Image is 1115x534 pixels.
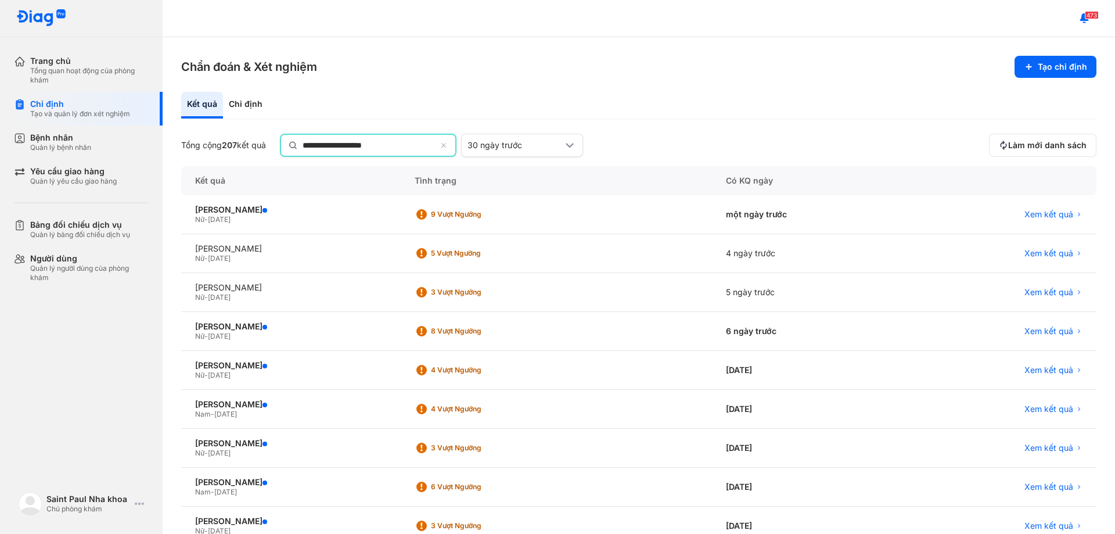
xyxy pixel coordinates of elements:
div: [PERSON_NAME] [195,477,387,488]
span: Xem kết quả [1024,521,1073,531]
div: [PERSON_NAME] [195,399,387,410]
div: 3 Vượt ngưỡng [431,443,524,453]
div: 5 Vượt ngưỡng [431,249,524,258]
div: 6 Vượt ngưỡng [431,482,524,492]
div: Saint Paul Nha khoa [46,494,130,504]
div: 4 Vượt ngưỡng [431,365,524,375]
img: logo [16,9,66,27]
span: 207 [222,140,237,150]
span: - [204,332,208,341]
span: Xem kết quả [1024,482,1073,492]
span: Nữ [195,371,204,379]
div: [PERSON_NAME] [195,360,387,371]
div: Kết quả [181,92,223,119]
div: Trang chủ [30,56,149,66]
span: [DATE] [214,410,237,418]
div: [PERSON_NAME] [195,321,387,332]
div: 30 ngày trước [467,140,563,150]
div: [DATE] [712,351,907,390]
div: Chỉ định [30,99,130,109]
div: [PERSON_NAME] [195,282,387,293]
span: - [204,293,208,302]
div: Quản lý yêu cầu giao hàng [30,177,117,186]
span: Xem kết quả [1024,404,1073,414]
span: Nữ [195,254,204,263]
span: [DATE] [208,254,231,263]
div: Quản lý người dùng của phòng khám [30,264,149,282]
div: Chỉ định [223,92,268,119]
div: Tình trạng [401,166,712,195]
span: Nữ [195,332,204,341]
div: Bảng đối chiếu dịch vụ [30,220,130,230]
div: một ngày trước [712,195,907,234]
div: Tổng quan hoạt động của phòng khám [30,66,149,85]
div: 3 Vượt ngưỡng [431,288,524,297]
img: logo [19,492,42,515]
div: Có KQ ngày [712,166,907,195]
span: Xem kết quả [1024,287,1073,298]
div: [PERSON_NAME] [195,516,387,526]
span: [DATE] [208,215,231,224]
div: 3 Vượt ngưỡng [431,521,524,531]
div: 4 ngày trước [712,234,907,273]
span: Nam [195,488,211,496]
span: Xem kết quả [1024,443,1073,453]
div: [DATE] [712,429,907,468]
div: Tạo và quản lý đơn xét nghiệm [30,109,130,119]
span: Xem kết quả [1024,209,1073,220]
div: [PERSON_NAME] [195,438,387,449]
div: Quản lý bảng đối chiếu dịch vụ [30,230,130,239]
span: [DATE] [208,332,231,341]
div: [PERSON_NAME] [195,205,387,215]
button: Làm mới danh sách [989,134,1096,157]
div: [PERSON_NAME] [195,243,387,254]
div: Chủ phòng khám [46,504,130,514]
span: Nữ [195,215,204,224]
span: [DATE] [208,449,231,457]
span: Nữ [195,449,204,457]
span: - [211,488,214,496]
span: [DATE] [208,371,231,379]
span: Nam [195,410,211,418]
div: Yêu cầu giao hàng [30,166,117,177]
span: - [204,371,208,379]
div: Kết quả [181,166,401,195]
span: [DATE] [208,293,231,302]
div: Bệnh nhân [30,132,91,143]
span: Xem kết quả [1024,248,1073,259]
span: [DATE] [214,488,237,496]
div: [DATE] [712,468,907,507]
button: Tạo chỉ định [1015,56,1096,78]
div: 9 Vượt ngưỡng [431,210,524,219]
span: - [204,215,208,224]
div: Quản lý bệnh nhân [30,143,91,152]
span: Làm mới danh sách [1008,140,1087,150]
span: - [204,449,208,457]
div: Người dùng [30,253,149,264]
span: - [204,254,208,263]
span: Xem kết quả [1024,365,1073,375]
div: 4 Vượt ngưỡng [431,404,524,414]
div: [DATE] [712,390,907,429]
span: - [211,410,214,418]
div: 6 ngày trước [712,312,907,351]
span: 473 [1085,11,1099,19]
span: Nữ [195,293,204,302]
div: 8 Vượt ngưỡng [431,327,524,336]
h3: Chẩn đoán & Xét nghiệm [181,59,317,75]
div: 5 ngày trước [712,273,907,312]
div: Tổng cộng kết quả [181,140,266,150]
span: Xem kết quả [1024,326,1073,336]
